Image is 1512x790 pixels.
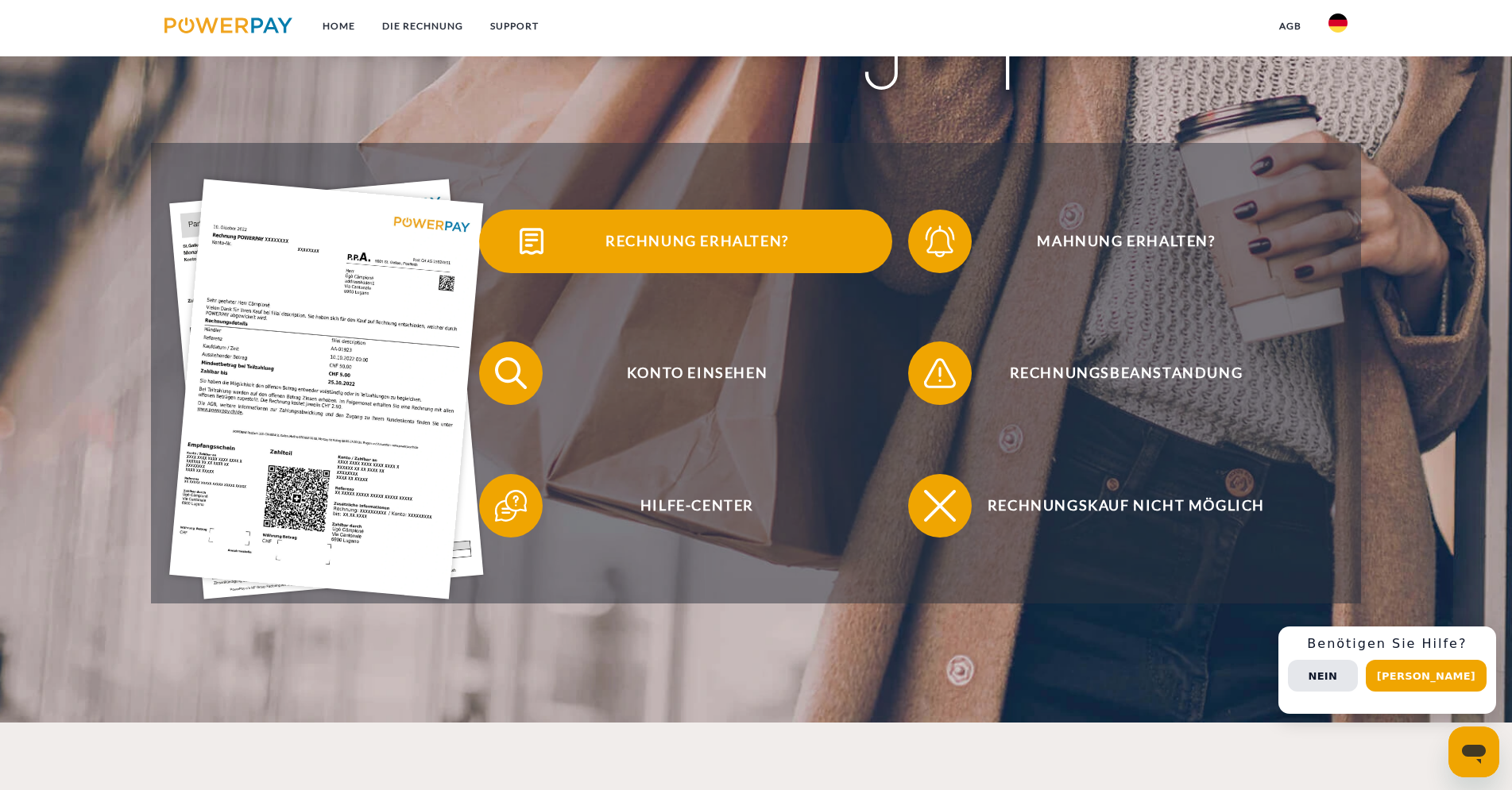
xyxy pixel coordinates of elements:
[1328,13,1348,33] img: de
[170,179,485,599] img: single_invoice_powerpay_de.jpg
[920,486,960,526] img: qb_close.svg
[920,222,960,261] img: qb_bell.svg
[309,12,369,40] a: Home
[502,210,891,273] span: Rechnung erhalten?
[1288,660,1358,692] button: Nein
[920,353,960,393] img: qb_warning.svg
[491,486,531,526] img: qb_help.svg
[502,474,891,538] span: Hilfe-Center
[908,210,1321,273] button: Mahnung erhalten?
[908,341,1321,405] button: Rechnungsbeanstandung
[908,474,1321,538] button: Rechnungskauf nicht möglich
[931,210,1321,273] span: Mahnung erhalten?
[512,222,551,261] img: qb_bill.svg
[477,12,552,40] a: SUPPORT
[931,474,1321,538] span: Rechnungskauf nicht möglich
[1366,660,1487,692] button: [PERSON_NAME]
[502,341,891,405] span: Konto einsehen
[1278,626,1496,714] div: Schnellhilfe
[479,210,892,273] button: Rechnung erhalten?
[369,12,477,40] a: DIE RECHNUNG
[1448,726,1499,777] iframe: Schaltfläche zum Öffnen des Messaging-Fensters
[479,341,892,405] button: Konto einsehen
[1266,12,1315,40] a: agb
[491,353,531,393] img: qb_search.svg
[479,474,892,538] button: Hilfe-Center
[164,17,292,33] img: logo-powerpay.svg
[931,341,1321,405] span: Rechnungsbeanstandung
[1288,636,1487,652] h3: Benötigen Sie Hilfe?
